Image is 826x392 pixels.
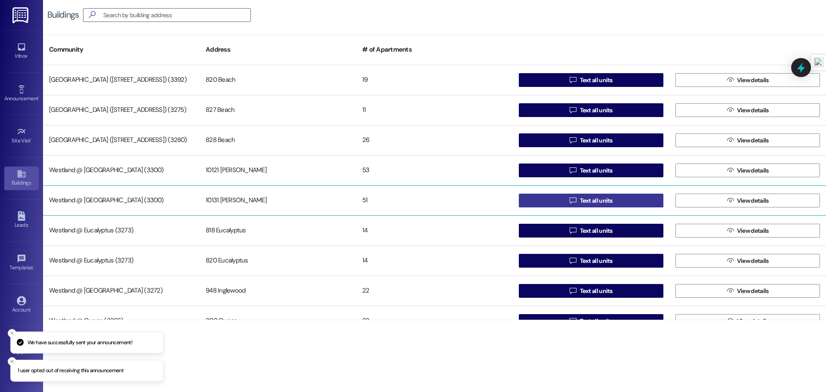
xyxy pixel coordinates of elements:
i:  [727,137,734,144]
span: Text all units [580,76,613,85]
img: ResiDesk Logo [12,7,30,23]
button: Text all units [519,164,663,177]
button: Text all units [519,133,663,147]
i:  [570,197,576,204]
div: 51 [356,192,513,209]
div: 820 Eucalyptus [200,252,356,269]
span: Text all units [580,166,613,175]
button: View details [675,103,820,117]
i:  [570,318,576,324]
div: 53 [356,162,513,179]
span: • [33,263,34,269]
div: Westland @ Eucalyptus (3273) [43,252,200,269]
div: 22 [356,282,513,299]
span: Text all units [580,226,613,235]
div: Community [43,39,200,60]
button: Text all units [519,73,663,87]
div: Westland @ [GEOGRAPHIC_DATA] (3300) [43,162,200,179]
button: Text all units [519,224,663,238]
span: View details [737,196,769,205]
i:  [570,137,576,144]
div: [GEOGRAPHIC_DATA] ([STREET_ADDRESS]) (3275) [43,102,200,119]
span: • [31,136,32,142]
a: Buildings [4,167,39,190]
div: [GEOGRAPHIC_DATA] ([STREET_ADDRESS]) (3280) [43,132,200,149]
div: Westland @ [GEOGRAPHIC_DATA] (3272) [43,282,200,299]
span: • [38,94,40,100]
button: Text all units [519,103,663,117]
button: View details [675,314,820,328]
span: View details [737,136,769,145]
a: Templates • [4,251,39,275]
div: 14 [356,222,513,239]
span: Text all units [580,256,613,265]
span: Text all units [580,196,613,205]
a: Leads [4,209,39,232]
div: [GEOGRAPHIC_DATA] ([STREET_ADDRESS]) (3392) [43,71,200,89]
div: Westland @ Eucalyptus (3273) [43,222,200,239]
div: # of Apartments [356,39,513,60]
span: View details [737,287,769,296]
button: View details [675,284,820,298]
button: View details [675,133,820,147]
div: 948 Inglewood [200,282,356,299]
input: Search by building address [103,9,250,21]
i:  [570,287,576,294]
div: 820 Beach [200,71,356,89]
div: 14 [356,252,513,269]
span: View details [737,226,769,235]
p: 1 user opted out of receiving this announcement [18,367,123,375]
i:  [570,227,576,234]
button: View details [675,73,820,87]
div: 26 [356,132,513,149]
div: 828 Beach [200,132,356,149]
button: Close toast [8,357,16,366]
i:  [570,107,576,114]
span: View details [737,317,769,326]
i:  [727,318,734,324]
a: Inbox [4,40,39,63]
span: View details [737,106,769,115]
div: 10121 [PERSON_NAME] [200,162,356,179]
div: 827 Beach [200,102,356,119]
button: Text all units [519,314,663,328]
div: 62 [356,312,513,330]
button: View details [675,194,820,207]
span: Text all units [580,106,613,115]
div: 19 [356,71,513,89]
p: We have successfully sent your announcement! [28,339,132,346]
i:  [570,257,576,264]
button: Text all units [519,194,663,207]
i:  [85,10,99,19]
span: Text all units [580,317,613,326]
span: Text all units [580,287,613,296]
i:  [727,257,734,264]
button: Text all units [519,284,663,298]
button: View details [675,164,820,177]
span: Text all units [580,136,613,145]
div: Address [200,39,356,60]
i:  [570,167,576,174]
span: View details [737,166,769,175]
i:  [727,227,734,234]
div: 11 [356,102,513,119]
button: View details [675,224,820,238]
button: Text all units [519,254,663,268]
span: View details [737,256,769,265]
div: 10131 [PERSON_NAME] [200,192,356,209]
i:  [727,287,734,294]
i:  [727,167,734,174]
div: Buildings [47,10,79,19]
button: Close toast [8,329,16,337]
i:  [727,197,734,204]
a: Support [4,336,39,359]
div: Westland @ [GEOGRAPHIC_DATA] (3300) [43,192,200,209]
i:  [727,77,734,83]
div: 818 Eucalyptus [200,222,356,239]
span: View details [737,76,769,85]
button: View details [675,254,820,268]
div: Westland @ Queen (3266) [43,312,200,330]
i:  [727,107,734,114]
i:  [570,77,576,83]
a: Account [4,293,39,317]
